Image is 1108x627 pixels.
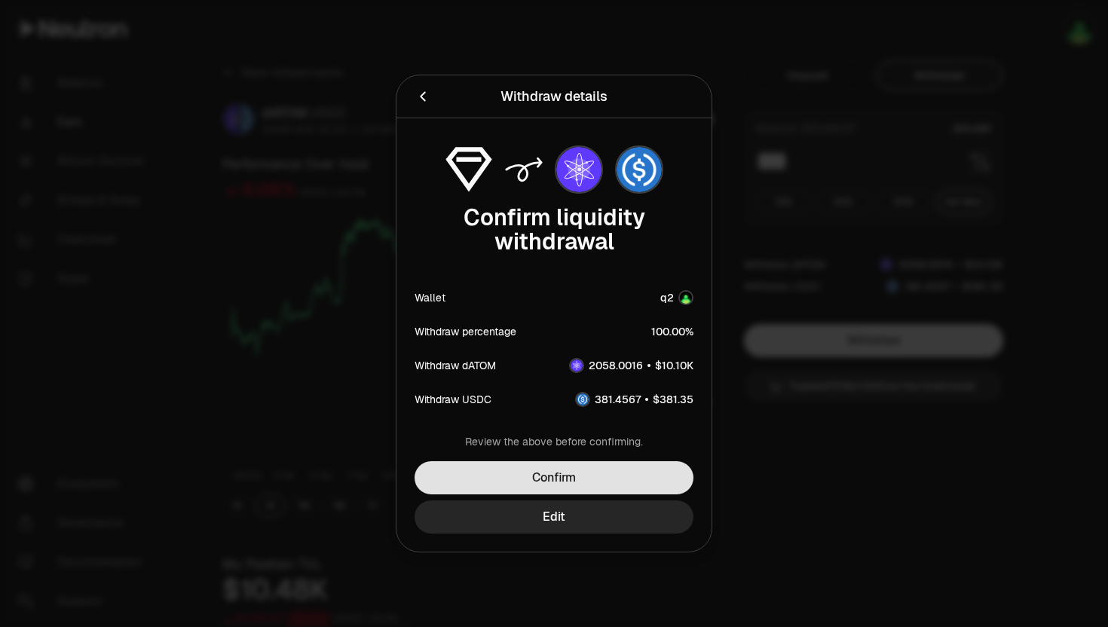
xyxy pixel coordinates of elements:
[415,434,693,449] div: Review the above before confirming.
[617,147,662,192] img: USDC Logo
[415,206,693,254] div: Confirm liquidity withdrawal
[660,290,674,305] div: q2
[415,290,445,305] div: Wallet
[660,290,693,305] button: q2Account Image
[500,86,608,107] div: Withdraw details
[415,86,431,107] button: Back
[680,292,692,304] img: Account Image
[415,500,693,534] button: Edit
[415,324,516,339] div: Withdraw percentage
[415,392,491,407] div: Withdraw USDC
[415,461,693,494] button: Confirm
[571,359,583,372] img: dATOM Logo
[415,358,496,373] div: Withdraw dATOM
[577,393,589,405] img: USDC Logo
[556,147,601,192] img: dATOM Logo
